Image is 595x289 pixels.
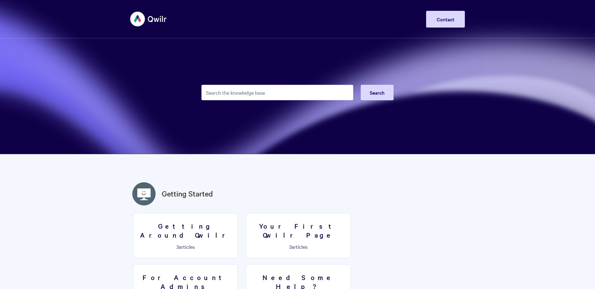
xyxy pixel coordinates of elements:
[361,85,394,100] button: Search
[201,85,353,100] input: Search the knowledge base
[133,213,238,258] a: Getting Around Qwilr 3articles
[130,7,167,31] img: Qwilr Help Center
[162,188,213,199] a: Getting Started
[250,222,347,239] h3: Your First Qwilr Page
[137,222,234,239] h3: Getting Around Qwilr
[289,243,292,250] span: 3
[426,11,465,28] a: Contact
[176,243,179,250] span: 3
[137,244,234,249] p: articles
[370,89,385,96] span: Search
[250,244,347,249] p: articles
[246,213,351,258] a: Your First Qwilr Page 3articles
